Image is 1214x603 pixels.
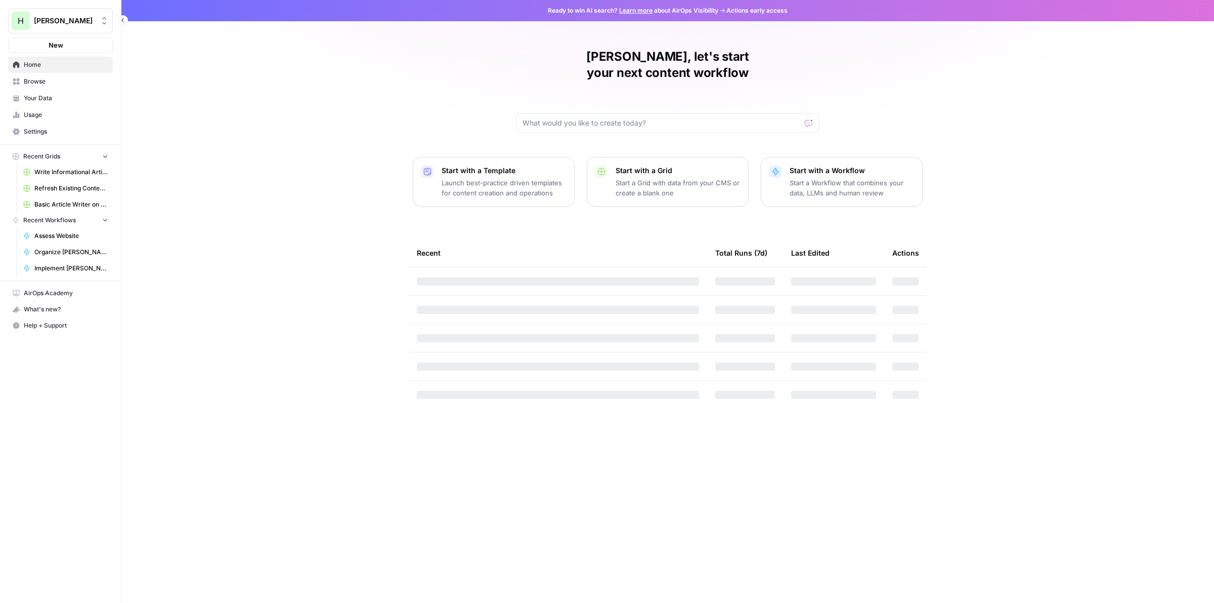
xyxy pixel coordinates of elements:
span: Help + Support [24,321,108,330]
span: Recent Workflows [23,216,76,225]
p: Start with a Workflow [790,166,914,176]
a: Settings [8,124,113,140]
span: Actions early access [726,6,788,15]
p: Start with a Template [442,166,566,176]
p: Start with a Grid [616,166,740,176]
button: Start with a WorkflowStart a Workflow that combines your data, LLMs and human review [761,157,923,207]
div: Last Edited [791,239,830,267]
p: Launch best-practice driven templates for content creation and operations [442,178,566,198]
button: New [8,37,113,53]
a: Browse [8,73,113,90]
p: Start a Grid with data from your CMS or create a blank one [616,178,740,198]
span: AirOps Academy [24,289,108,298]
button: Start with a GridStart a Grid with data from your CMS or create a blank one [587,157,749,207]
div: Total Runs (7d) [715,239,767,267]
button: Recent Workflows [8,213,113,228]
button: What's new? [8,301,113,317]
span: New [49,40,63,50]
a: Assess Website [19,228,113,244]
span: Home [24,60,108,69]
span: [PERSON_NAME] [34,16,95,26]
span: Refresh Existing Content [DATE] [34,184,108,193]
a: AirOps Academy [8,285,113,301]
a: Organize [PERSON_NAME] [19,244,113,260]
div: Recent [417,239,699,267]
span: H [18,15,24,27]
a: Implement [PERSON_NAME] [19,260,113,276]
a: Basic Article Writer on URL [DATE] Grid [19,196,113,213]
button: Recent Grids [8,149,113,164]
input: What would you like to create today? [523,118,801,128]
span: Organize [PERSON_NAME] [34,248,108,257]
span: Assess Website [34,231,108,240]
span: Browse [24,77,108,86]
a: Write Informational Article [DATE] [19,164,113,180]
div: Actions [892,239,919,267]
h1: [PERSON_NAME], let's start your next content workflow [516,49,819,81]
a: Home [8,57,113,73]
button: Help + Support [8,317,113,334]
p: Start a Workflow that combines your data, LLMs and human review [790,178,914,198]
span: Implement [PERSON_NAME] [34,264,108,273]
span: Your Data [24,94,108,103]
a: Refresh Existing Content [DATE] [19,180,113,196]
a: Your Data [8,90,113,106]
span: Usage [24,110,108,119]
span: Settings [24,127,108,136]
button: Start with a TemplateLaunch best-practice driven templates for content creation and operations [413,157,575,207]
a: Learn more [619,7,653,14]
span: Ready to win AI search? about AirOps Visibility [548,6,718,15]
span: Write Informational Article [DATE] [34,168,108,177]
span: Basic Article Writer on URL [DATE] Grid [34,200,108,209]
a: Usage [8,107,113,123]
button: Workspace: Hasbrook [8,8,113,33]
span: Recent Grids [23,152,60,161]
div: What's new? [9,302,112,317]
